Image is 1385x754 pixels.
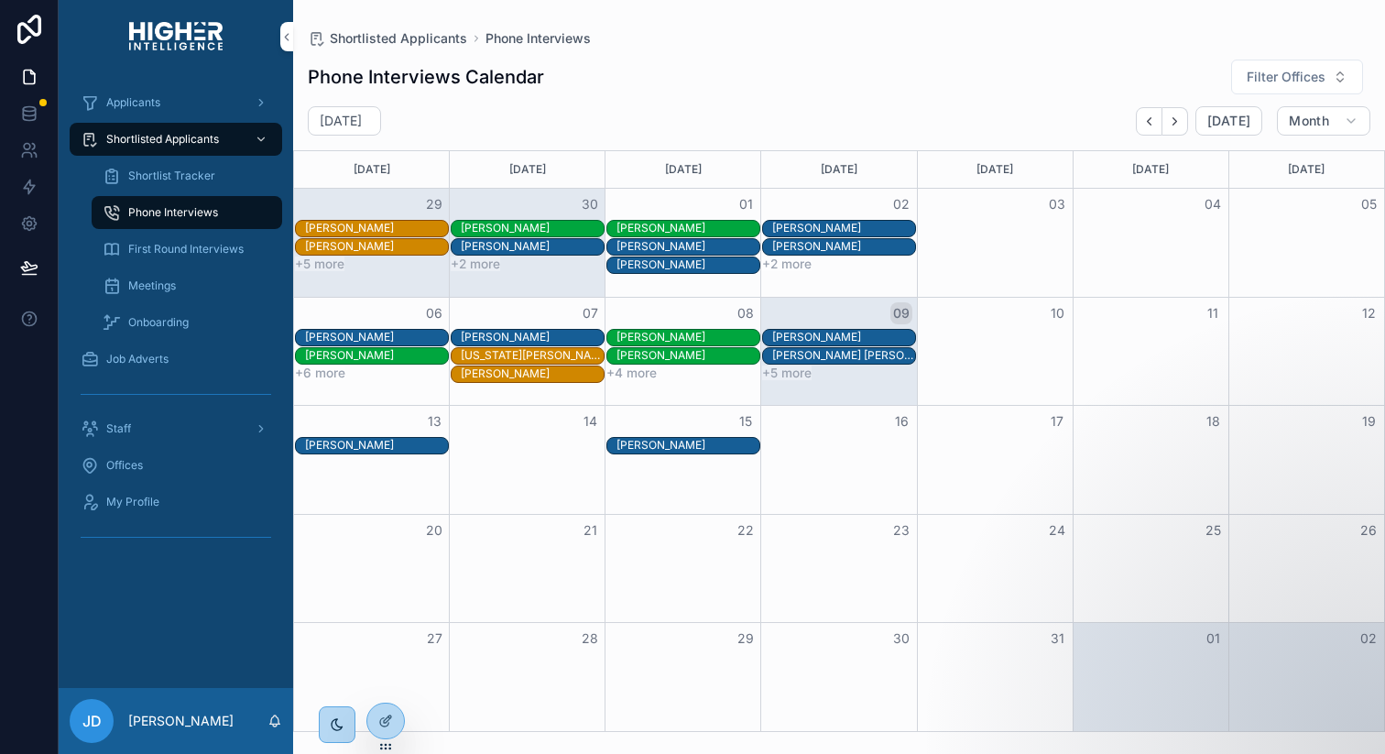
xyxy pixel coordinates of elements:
button: 03 [1046,193,1068,215]
a: Shortlisted Applicants [308,29,467,48]
div: Jamie Ralston [305,220,394,236]
a: Job Adverts [70,343,282,376]
button: +5 more [295,257,344,271]
div: Laura Terry [772,238,861,255]
div: Jasper Simmons [772,220,861,236]
div: [PERSON_NAME] [461,221,550,235]
div: [PERSON_NAME] [461,330,550,344]
button: 27 [423,628,445,650]
div: [PERSON_NAME] [305,348,394,363]
span: Onboarding [128,315,189,330]
button: 12 [1358,302,1380,324]
div: [PERSON_NAME] [305,330,394,344]
button: 11 [1202,302,1224,324]
button: 29 [735,628,757,650]
button: 22 [735,519,757,541]
button: 29 [423,193,445,215]
div: [DATE] [764,151,913,188]
h1: Phone Interviews Calendar [308,64,544,90]
button: 13 [423,410,445,432]
div: Georgia Clarke [461,347,604,364]
div: Latiana Matau [616,257,705,273]
button: 26 [1358,519,1380,541]
button: 09 [890,302,912,324]
a: Onboarding [92,306,282,339]
button: 06 [423,302,445,324]
a: Meetings [92,269,282,302]
a: Applicants [70,86,282,119]
div: Hannah Ryan [616,347,705,364]
span: First Round Interviews [128,242,244,257]
h2: [DATE] [320,112,362,130]
a: Offices [70,449,282,482]
button: 19 [1358,410,1380,432]
div: Alana Bailey [616,329,705,345]
span: Job Adverts [106,352,169,366]
div: [DATE] [1232,151,1381,188]
div: [PERSON_NAME] [616,239,705,254]
button: 20 [423,519,445,541]
span: Shortlisted Applicants [330,29,467,48]
div: Nicole Lutwyche [305,437,394,453]
button: 16 [890,410,912,432]
button: 18 [1202,410,1224,432]
span: Shortlisted Applicants [106,132,219,147]
span: My Profile [106,495,159,509]
a: Shortlisted Applicants [70,123,282,156]
button: 17 [1046,410,1068,432]
div: Piper Frost [305,347,394,364]
button: 10 [1046,302,1068,324]
button: 30 [579,193,601,215]
div: [PERSON_NAME] [772,330,861,344]
button: 04 [1202,193,1224,215]
div: Month View [293,150,1385,732]
div: [PERSON_NAME] [772,239,861,254]
div: Hayden Harris [616,238,705,255]
button: 01 [735,193,757,215]
div: [DATE] [608,151,758,188]
div: [PERSON_NAME] [616,438,705,453]
div: [PERSON_NAME] [616,330,705,344]
div: [US_STATE][PERSON_NAME] [461,348,604,363]
div: [DATE] [1076,151,1226,188]
p: [PERSON_NAME] [128,712,234,730]
button: 14 [579,410,601,432]
span: [DATE] [1207,113,1250,129]
a: Shortlist Tracker [92,159,282,192]
button: [DATE] [1195,106,1262,136]
span: JD [82,710,102,732]
button: 05 [1358,193,1380,215]
button: 15 [735,410,757,432]
div: Rhyannon Chappelow [616,220,705,236]
div: scrollable content [59,73,293,575]
button: +4 more [606,366,657,380]
button: +2 more [451,257,500,271]
div: Jessica Rose [461,238,550,255]
div: [PERSON_NAME] [616,348,705,363]
span: Month [1289,113,1329,129]
div: Liam Bennett [461,329,550,345]
div: [PERSON_NAME] [616,257,705,272]
div: [PERSON_NAME] [461,239,550,254]
span: Phone Interviews [485,29,591,48]
div: [DATE] [453,151,602,188]
button: 24 [1046,519,1068,541]
div: Mercedes Hemi-Bateman [772,329,861,345]
span: Staff [106,421,131,436]
div: [PERSON_NAME] [305,438,394,453]
span: Offices [106,458,143,473]
div: [PERSON_NAME] [461,366,550,381]
div: [DATE] [297,151,446,188]
button: 08 [735,302,757,324]
button: +2 more [762,257,812,271]
div: [DATE] [921,151,1070,188]
button: 28 [579,628,601,650]
span: Shortlist Tracker [128,169,215,183]
span: Phone Interviews [128,205,218,220]
button: Month [1277,106,1370,136]
span: Meetings [128,279,176,293]
button: 25 [1202,519,1224,541]
div: [PERSON_NAME] [616,221,705,235]
img: App logo [129,22,223,51]
div: [PERSON_NAME] [305,221,394,235]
